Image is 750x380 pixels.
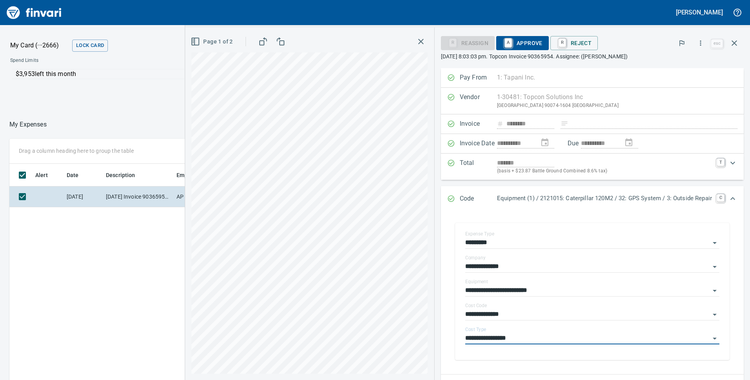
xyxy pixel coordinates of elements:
[497,167,712,175] p: (basis + $23.87 Battle Ground Combined 8.6% tax)
[709,285,720,296] button: Open
[717,158,725,166] a: T
[441,186,744,212] div: Expand
[19,147,134,155] p: Drag a column heading here to group the table
[465,232,494,236] label: Expense Type
[189,34,236,49] button: Page 1 of 2
[673,34,690,52] button: Flag
[16,69,262,79] p: $3,953 left this month
[559,38,566,47] a: R
[35,170,48,180] span: Alert
[717,194,725,202] a: C
[709,34,744,52] span: Close invoice
[64,186,103,207] td: [DATE]
[465,327,486,332] label: Cost Type
[9,120,47,129] nav: breadcrumb
[692,34,709,52] button: More
[10,41,69,50] p: My Card (···2666)
[497,194,712,203] p: Equipment (1) / 2121015: Caterpillar 120M2 / 32: GPS System / 3: Outside Repair
[67,170,89,180] span: Date
[502,36,542,50] span: Approve
[496,36,549,50] button: AApprove
[173,186,232,207] td: AP Invoices
[465,279,488,284] label: Equipment
[711,39,723,48] a: esc
[177,170,202,180] span: Employee
[4,79,267,87] p: Online and foreign allowed
[465,255,486,260] label: Company
[103,186,173,207] td: [DATE] Invoice 90365954 from Topcon Solutions Inc (1-30481)
[709,309,720,320] button: Open
[72,40,108,52] button: Lock Card
[106,170,135,180] span: Description
[192,37,233,47] span: Page 1 of 2
[177,170,212,180] span: Employee
[504,38,512,47] a: A
[10,57,152,65] span: Spend Limits
[441,52,744,60] p: [DATE] 8:03:03 pm. Topcon Invoice 90365954. Assignee: ([PERSON_NAME])
[441,154,744,180] div: Expand
[35,170,58,180] span: Alert
[676,8,723,16] h5: [PERSON_NAME]
[106,170,146,180] span: Description
[465,303,487,308] label: Cost Code
[550,36,598,50] button: RReject
[5,3,64,22] img: Finvari
[557,36,592,50] span: Reject
[76,41,104,50] span: Lock Card
[674,6,725,18] button: [PERSON_NAME]
[9,120,47,129] p: My Expenses
[709,261,720,272] button: Open
[441,39,495,46] div: Reassign
[460,158,497,175] p: Total
[709,237,720,248] button: Open
[709,333,720,344] button: Open
[67,170,79,180] span: Date
[460,194,497,204] p: Code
